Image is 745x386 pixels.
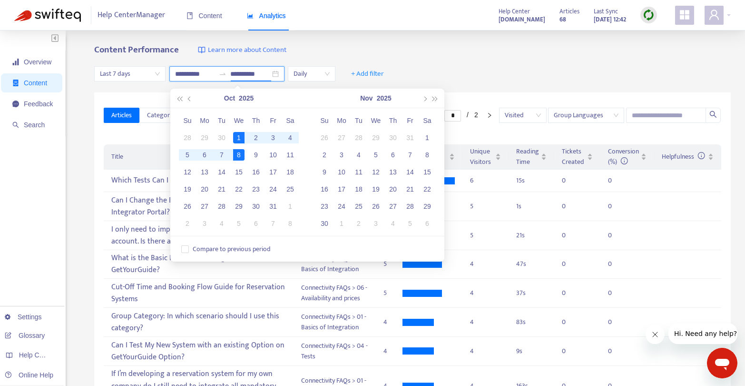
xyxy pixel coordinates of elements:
div: 5 [233,218,245,229]
strong: 68 [559,14,566,25]
button: Nov [360,89,372,108]
td: 2025-11-25 [350,198,367,215]
div: 29 [199,132,210,143]
div: 13 [387,166,399,178]
td: 2025-10-13 [196,163,213,181]
th: Th [384,112,402,129]
div: 3 [336,149,347,161]
td: 2025-10-24 [265,181,282,198]
div: 29 [233,201,245,212]
div: 0 [562,230,581,241]
span: to [219,70,226,78]
div: 14 [216,166,227,178]
div: 6 [199,149,210,161]
td: 2025-10-29 [230,198,247,215]
div: 19 [182,183,193,195]
span: appstore [679,9,690,20]
td: 2025-10-22 [230,181,247,198]
span: area-chart [247,12,254,19]
div: 6 [387,149,399,161]
span: / [467,111,469,119]
div: 4 [470,346,501,356]
div: 1 s [516,201,547,212]
span: Visited [505,108,541,122]
td: Connectivity FAQs > 04 - Tests [294,337,376,366]
div: 25 [353,201,364,212]
th: We [230,112,247,129]
td: 2025-10-18 [282,163,299,181]
th: Tickets Created [554,144,600,170]
div: 18 [353,183,364,195]
div: 0 [562,201,581,212]
td: 2025-11-05 [367,146,384,163]
td: 2025-11-20 [384,181,402,198]
button: right [482,110,497,121]
strong: [DOMAIN_NAME] [499,14,545,25]
div: 9 [250,149,262,161]
div: What is the Basic Flow for an Integration with GetYourGuide? [111,251,285,278]
div: 3 [370,218,382,229]
div: 2 [182,218,193,229]
th: Unique Visitors [462,144,509,170]
div: 30 [216,132,227,143]
div: 16 [250,166,262,178]
th: Mo [196,112,213,129]
div: Cut-Off Time and Booking Flow Guide for Reservation Systems [111,279,285,307]
div: 29 [422,201,433,212]
div: 17 [336,183,347,195]
span: swap-right [219,70,226,78]
div: 0 [608,175,627,186]
div: 5 [470,201,501,212]
div: 26 [370,201,382,212]
td: 2025-10-28 [213,198,230,215]
div: 15 [233,166,245,178]
span: message [12,101,19,107]
div: 4 [383,346,402,356]
div: 1 [336,218,347,229]
iframe: Message from company [668,323,737,344]
div: 15 [422,166,433,178]
td: 2025-11-01 [419,129,436,146]
div: 0 [562,317,581,327]
td: 2025-10-21 [213,181,230,198]
td: 2025-11-21 [402,181,419,198]
div: 26 [319,132,330,143]
div: 9 s [516,346,547,356]
td: 2025-11-16 [316,181,333,198]
td: 2025-11-07 [402,146,419,163]
th: Reading Time [509,144,554,170]
div: 27 [199,201,210,212]
a: Online Help [5,371,53,379]
div: 0 [608,201,627,212]
th: Mo [333,112,350,129]
td: 2025-11-02 [316,146,333,163]
div: 28 [182,132,193,143]
div: 18 [284,166,296,178]
div: 27 [336,132,347,143]
td: 2025-11-12 [367,163,384,181]
div: 19 [370,183,382,195]
div: 24 [336,201,347,212]
span: Help Center [499,6,530,17]
td: 2025-11-26 [367,198,384,215]
td: 2025-11-15 [419,163,436,181]
td: 2025-11-07 [265,215,282,232]
div: 6 [470,175,501,186]
th: Fr [265,112,282,129]
a: Glossary [5,332,45,339]
div: 1 [284,201,296,212]
div: 15 s [516,175,547,186]
div: 28 [353,132,364,143]
div: 10 [336,166,347,178]
div: 7 [404,149,416,161]
div: 2 [250,132,262,143]
span: container [12,80,19,86]
div: 31 [404,132,416,143]
td: 2025-11-01 [282,198,299,215]
td: 2025-11-10 [333,163,350,181]
span: Learn more about Content [208,45,286,56]
li: Next Page [482,110,497,121]
iframe: Button to launch messaging window [707,348,737,378]
div: I only need to import bookings from the supplier account. Is there a specific endpoint for this? [111,222,285,249]
td: 2025-10-05 [179,146,196,163]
